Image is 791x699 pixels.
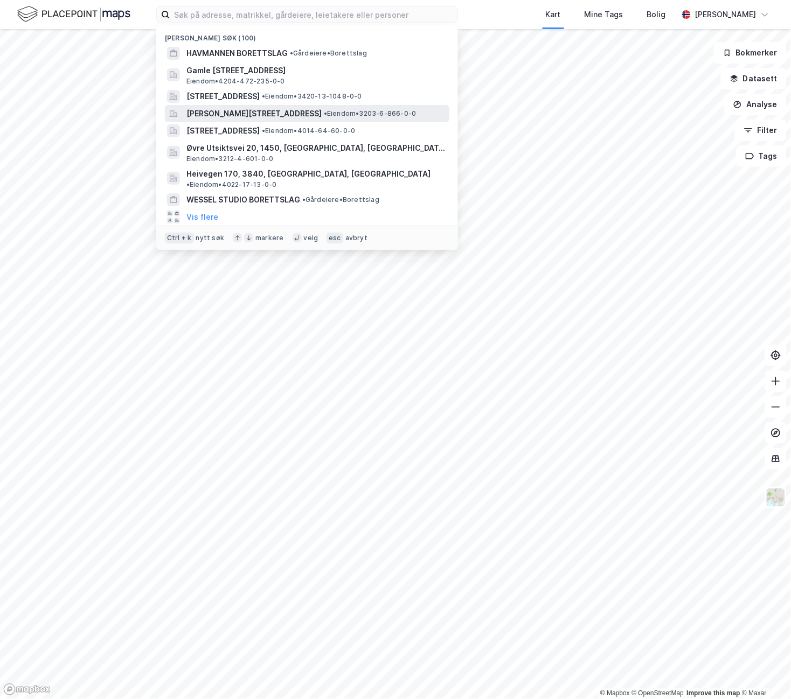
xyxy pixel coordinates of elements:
[262,92,362,101] span: Eiendom • 3420-13-1048-0-0
[714,42,787,64] button: Bokmerker
[186,47,288,60] span: HAVMANNEN BORETTSLAG
[324,109,417,118] span: Eiendom • 3203-6-866-0-0
[585,8,623,21] div: Mine Tags
[262,92,265,100] span: •
[766,487,786,508] img: Z
[186,142,445,155] span: Øvre Utsiktsvei 20, 1450, [GEOGRAPHIC_DATA], [GEOGRAPHIC_DATA]
[546,8,561,21] div: Kart
[721,68,787,89] button: Datasett
[687,690,740,697] a: Improve this map
[290,49,293,57] span: •
[255,234,283,242] div: markere
[327,233,343,243] div: esc
[186,180,277,189] span: Eiendom • 4022-17-13-0-0
[156,25,458,45] div: [PERSON_NAME] søk (100)
[186,107,322,120] span: [PERSON_NAME][STREET_ADDRESS]
[262,127,265,135] span: •
[170,6,457,23] input: Søk på adresse, matrikkel, gårdeiere, leietakere eller personer
[304,234,318,242] div: velg
[695,8,757,21] div: [PERSON_NAME]
[186,77,285,86] span: Eiendom • 4204-472-235-0-0
[737,647,791,699] iframe: Chat Widget
[186,167,431,180] span: Heivegen 170, 3840, [GEOGRAPHIC_DATA], [GEOGRAPHIC_DATA]
[186,64,445,77] span: Gamle [STREET_ADDRESS]
[302,195,379,204] span: Gårdeiere • Borettslag
[632,690,684,697] a: OpenStreetMap
[186,193,300,206] span: WESSEL STUDIO BORETTSLAG
[737,145,787,167] button: Tags
[262,127,356,135] span: Eiendom • 4014-64-60-0-0
[186,211,218,223] button: Vis flere
[600,690,630,697] a: Mapbox
[186,155,273,163] span: Eiendom • 3212-4-601-0-0
[186,90,260,103] span: [STREET_ADDRESS]
[724,94,787,115] button: Analyse
[735,120,787,141] button: Filter
[737,647,791,699] div: Kontrollprogram for chat
[345,234,367,242] div: avbryt
[302,195,306,204] span: •
[647,8,666,21] div: Bolig
[165,233,194,243] div: Ctrl + k
[17,5,130,24] img: logo.f888ab2527a4732fd821a326f86c7f29.svg
[186,124,260,137] span: [STREET_ADDRESS]
[3,683,51,696] a: Mapbox homepage
[290,49,367,58] span: Gårdeiere • Borettslag
[324,109,327,117] span: •
[196,234,225,242] div: nytt søk
[186,180,190,188] span: •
